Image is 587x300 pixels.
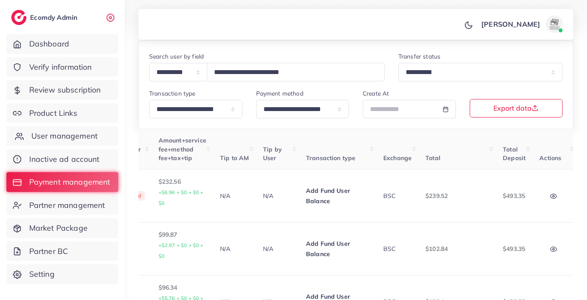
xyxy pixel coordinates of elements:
[29,269,55,280] span: Setting
[159,189,204,206] small: +$6.96 + $0 + $0 + $0
[503,244,526,254] p: $493.35
[306,238,370,259] p: Add Fund User Balance
[6,195,118,215] a: Partner management
[6,241,118,261] a: Partner BC
[263,145,282,162] span: Tip by User
[29,246,68,257] span: Partner BC
[477,15,566,33] a: [PERSON_NAME]avatar
[159,176,206,208] p: $232.56
[29,223,88,234] span: Market Package
[546,15,563,33] img: avatar
[6,218,118,238] a: Market Package
[220,154,249,162] span: Tip to AM
[539,154,561,162] span: Actions
[149,52,204,61] label: Search user by field
[6,172,118,192] a: Payment management
[29,176,110,188] span: Payment management
[263,191,292,201] p: N/A
[6,264,118,284] a: Setting
[220,244,249,254] p: N/A
[6,149,118,169] a: Inactive ad account
[31,130,98,142] span: User management
[306,154,356,162] span: Transaction type
[470,99,563,118] button: Export data
[11,10,79,25] a: logoEcomdy Admin
[6,57,118,77] a: Verify information
[425,154,440,162] span: Total
[30,13,79,22] h2: Ecomdy Admin
[159,242,204,259] small: +$2.97 + $0 + $0 + $0
[159,229,206,261] p: $99.87
[11,10,27,25] img: logo
[398,52,440,61] label: Transfer status
[159,136,206,162] span: Amount+service fee+method fee+tax+tip
[363,89,389,98] label: Create At
[425,191,489,201] p: $239.52
[383,192,412,200] div: BSC
[263,244,292,254] p: N/A
[493,105,538,111] span: Export data
[425,244,489,254] p: $102.84
[220,191,249,201] p: N/A
[383,244,412,253] div: BSC
[306,186,370,206] p: Add Fund User Balance
[503,191,526,201] p: $493.35
[29,62,92,73] span: Verify information
[6,126,118,146] a: User management
[503,145,526,162] span: Total Deposit
[29,38,69,49] span: Dashboard
[6,80,118,100] a: Review subscription
[6,34,118,54] a: Dashboard
[29,154,100,165] span: Inactive ad account
[29,200,105,211] span: Partner management
[29,108,77,119] span: Product Links
[6,103,118,123] a: Product Links
[481,19,540,29] p: [PERSON_NAME]
[383,154,412,162] span: Exchange
[256,89,303,98] label: Payment method
[29,84,101,96] span: Review subscription
[149,89,196,98] label: Transaction type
